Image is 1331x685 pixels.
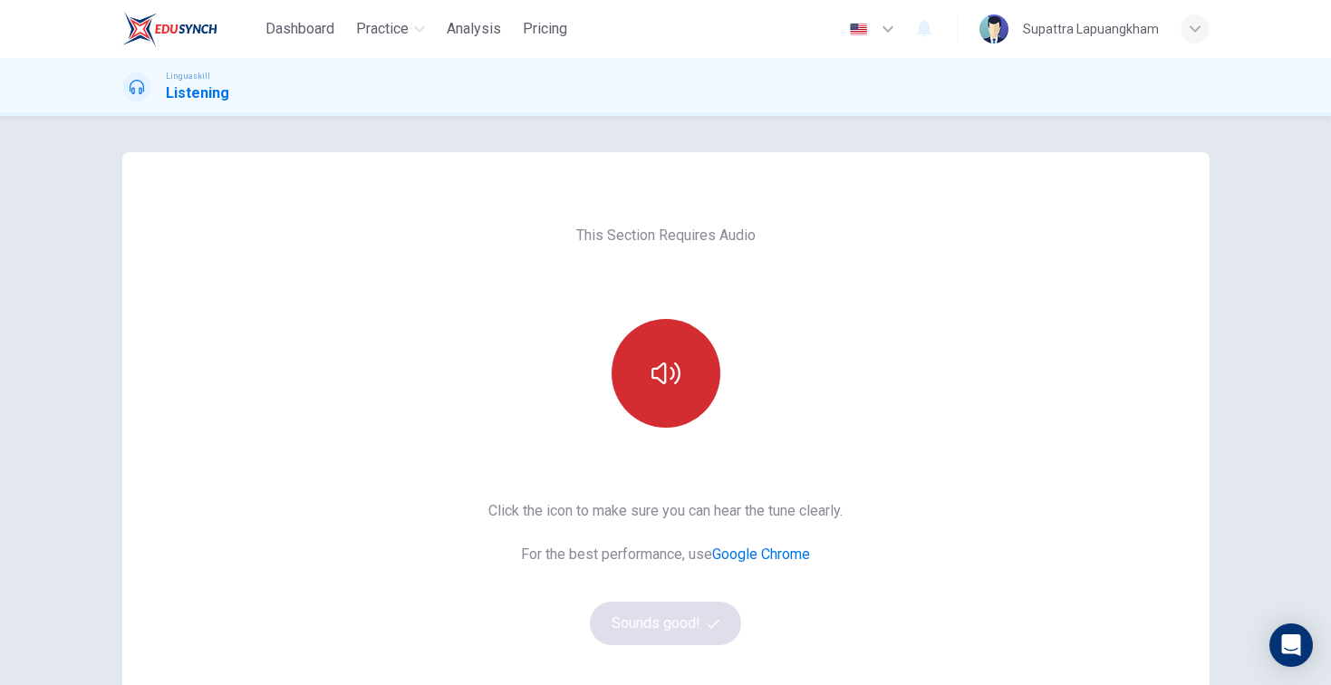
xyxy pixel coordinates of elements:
span: Pricing [523,18,567,40]
div: Supattra Lapuangkham [1023,18,1159,40]
button: Analysis [439,13,508,45]
a: EduSynch logo [122,11,259,47]
button: Pricing [516,13,574,45]
img: en [847,23,870,36]
span: This Section Requires Audio [576,225,756,246]
span: Practice [356,18,409,40]
a: Google Chrome [712,545,810,563]
span: For the best performance, use [488,544,843,565]
button: Practice [349,13,432,45]
h1: Listening [166,82,229,104]
img: EduSynch logo [122,11,217,47]
button: Dashboard [258,13,342,45]
span: Dashboard [265,18,334,40]
img: Profile picture [979,14,1008,43]
span: Linguaskill [166,70,210,82]
span: Analysis [447,18,501,40]
span: Click the icon to make sure you can hear the tune clearly. [488,500,843,522]
div: Open Intercom Messenger [1269,623,1313,667]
